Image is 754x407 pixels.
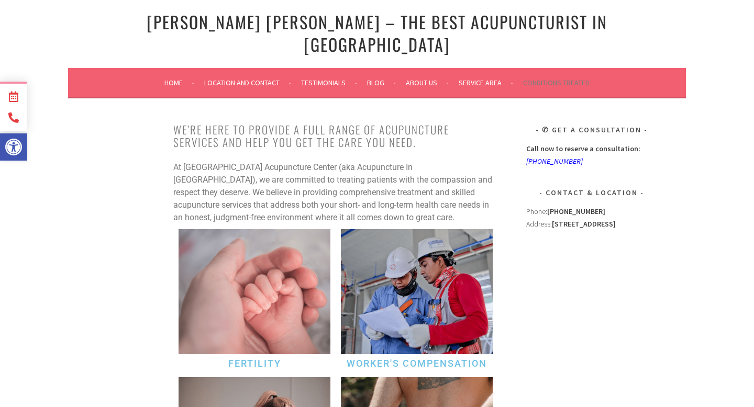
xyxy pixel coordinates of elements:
a: Conditions Treated [523,76,590,89]
a: Location and Contact [204,76,291,89]
p: At [GEOGRAPHIC_DATA] Acupuncture Center (aka Acupuncture In [GEOGRAPHIC_DATA]), we are committed ... [173,161,498,224]
a: Worker's Compensation [347,358,487,369]
a: [PHONE_NUMBER] [526,156,583,166]
strong: [PHONE_NUMBER] [547,207,605,216]
a: Service Area [459,76,513,89]
strong: Call now to reserve a consultation: [526,144,640,153]
h2: We’re here to provide a full range of acupuncture services and help you get the care you need. [173,123,498,149]
h3: Contact & Location [526,186,657,199]
a: About Us [406,76,449,89]
div: Address: [526,205,657,361]
strong: [STREET_ADDRESS] [552,219,616,229]
a: Home [164,76,194,89]
a: Testimonials [301,76,357,89]
a: Fertility [228,358,281,369]
h3: ✆ Get A Consultation [526,123,657,136]
img: irvine acupuncture for workers compensation [341,229,493,354]
img: Irvine Acupuncture for Fertility and infertility [179,229,330,354]
div: Phone: [526,205,657,218]
a: Blog [367,76,396,89]
a: [PERSON_NAME] [PERSON_NAME] – The Best Acupuncturist In [GEOGRAPHIC_DATA] [147,9,607,56]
